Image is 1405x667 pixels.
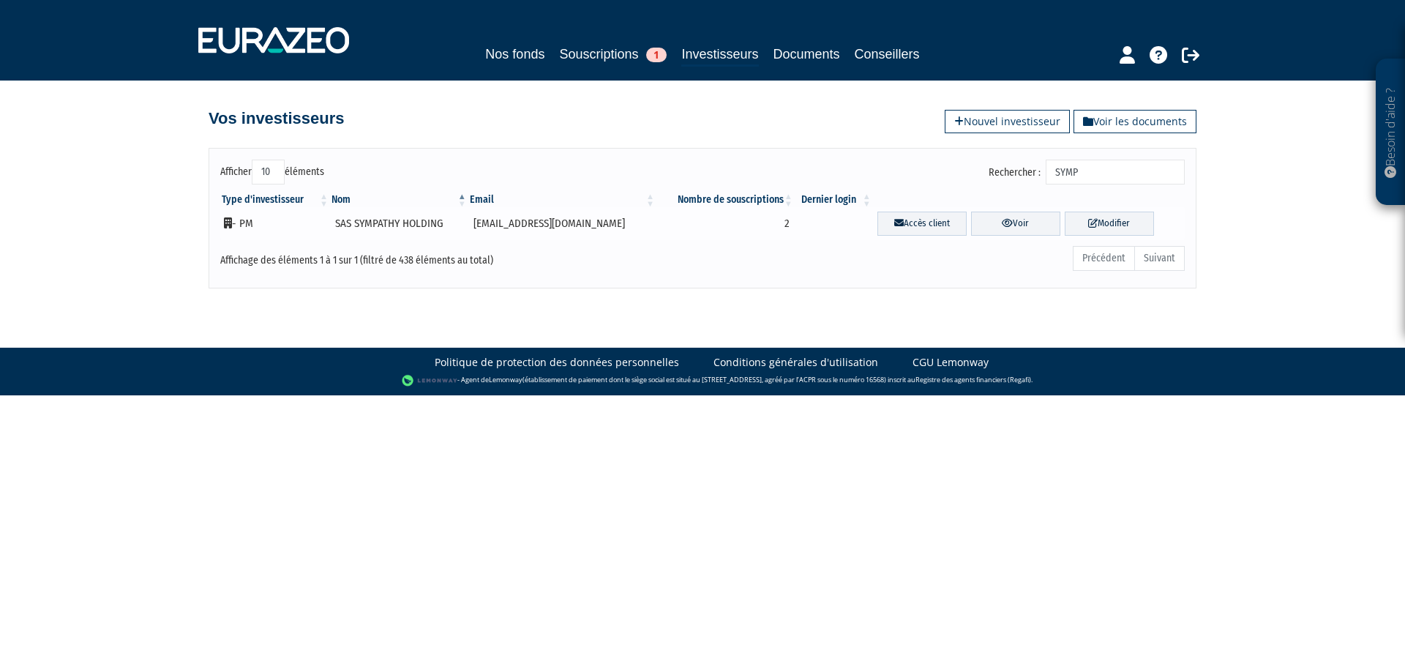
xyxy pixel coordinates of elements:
a: Voir les documents [1074,110,1196,133]
h4: Vos investisseurs [209,110,344,127]
a: Lemonway [489,375,522,384]
th: Nombre de souscriptions : activer pour trier la colonne par ordre croissant [656,193,795,207]
input: Rechercher : [1046,160,1185,185]
a: Documents [773,44,840,64]
a: Accès client [877,212,967,236]
p: Besoin d'aide ? [1382,67,1399,198]
a: Conseillers [855,44,920,64]
th: Dernier login : activer pour trier la colonne par ordre croissant [795,193,873,207]
a: Nouvel investisseur [945,110,1070,133]
a: Politique de protection des données personnelles [435,355,679,370]
a: Souscriptions1 [559,44,667,64]
a: Registre des agents financiers (Regafi) [915,375,1031,384]
span: 1 [646,48,667,62]
div: Affichage des éléments 1 à 1 sur 1 (filtré de 438 éléments au total) [220,245,610,268]
th: Email : activer pour trier la colonne par ordre croissant [468,193,656,207]
a: Modifier [1065,212,1154,236]
a: Voir [971,212,1060,236]
a: CGU Lemonway [913,355,989,370]
th: Type d'investisseur : activer pour trier la colonne par ordre croissant [220,193,330,207]
th: Nom : activer pour trier la colonne par ordre d&eacute;croissant [330,193,468,207]
a: Conditions générales d'utilisation [713,355,878,370]
td: 2 [656,207,795,240]
select: Afficheréléments [252,160,285,185]
td: [EMAIL_ADDRESS][DOMAIN_NAME] [468,207,656,240]
img: logo-lemonway.png [402,373,458,388]
img: 1732889491-logotype_eurazeo_blanc_rvb.png [198,27,349,53]
td: SAS SYMPATHY HOLDING [330,207,468,240]
label: Afficher éléments [220,160,324,185]
td: - PM [220,207,330,240]
th: &nbsp; [873,193,1185,207]
div: - Agent de (établissement de paiement dont le siège social est situé au [STREET_ADDRESS], agréé p... [15,373,1390,388]
a: Nos fonds [485,44,544,64]
label: Rechercher : [989,160,1185,185]
a: Investisseurs [681,44,758,67]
